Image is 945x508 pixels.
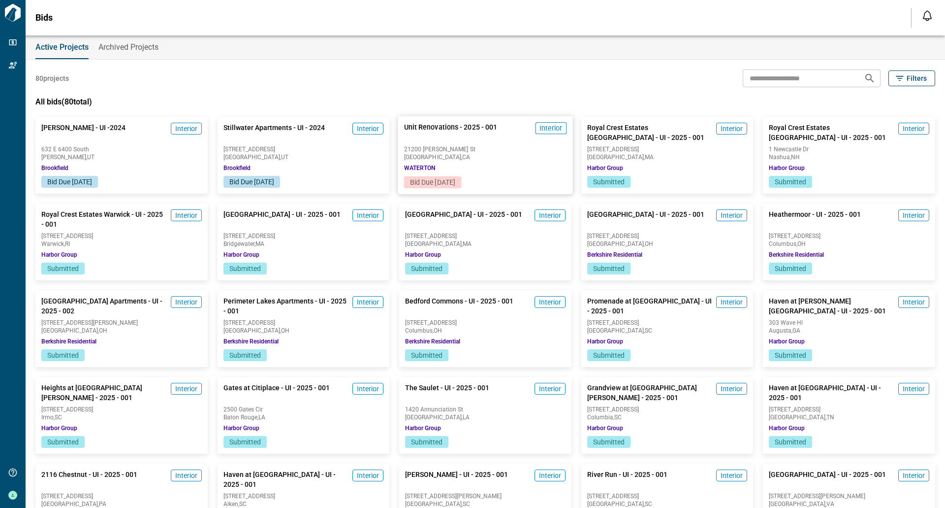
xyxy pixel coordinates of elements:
[411,351,442,359] span: Submitted
[41,383,167,403] span: Heights at [GEOGRAPHIC_DATA][PERSON_NAME] - 2025 - 001
[223,424,259,432] span: Harbor Group
[47,265,79,272] span: Submitted
[41,209,167,229] span: Royal Crest Estates Warwick - UI - 2025 - 001
[223,296,349,316] span: Perimeter Lakes Apartments - UI - 2025 - 001
[587,328,748,334] span: [GEOGRAPHIC_DATA] , SC
[357,210,379,220] span: Interior
[405,383,489,403] span: The Saulet - UI - 2025 - 001
[769,241,929,247] span: Columbus , OH
[769,383,894,403] span: Haven at [GEOGRAPHIC_DATA] - UI - 2025 - 001
[587,164,623,172] span: Harbor Group
[41,123,126,142] span: [PERSON_NAME] - UI -2024
[223,328,384,334] span: [GEOGRAPHIC_DATA] , OH
[593,178,625,186] span: Submitted
[175,124,197,134] span: Interior
[769,328,929,334] span: Augusta , GA
[721,297,743,307] span: Interior
[903,210,925,220] span: Interior
[769,164,805,172] span: Harbor Group
[41,501,202,507] span: [GEOGRAPHIC_DATA] , PA
[769,251,824,259] span: Berkshire Residential
[223,251,259,259] span: Harbor Group
[539,384,561,394] span: Interior
[223,470,349,489] span: Haven at [GEOGRAPHIC_DATA] - UI - 2025 - 001
[860,68,880,88] button: Search projects
[903,124,925,134] span: Interior
[410,178,455,186] span: Bid Due [DATE]
[587,414,748,420] span: Columbia , SC
[223,123,325,142] span: Stillwater Apartments - UI - 2024
[35,42,89,52] span: Active Projects
[721,124,743,134] span: Interior
[775,265,806,272] span: Submitted
[405,320,566,326] span: [STREET_ADDRESS]
[769,470,886,489] span: [GEOGRAPHIC_DATA] - UI - 2025 - 001
[775,351,806,359] span: Submitted
[769,501,929,507] span: [GEOGRAPHIC_DATA] , VA
[769,493,929,499] span: [STREET_ADDRESS][PERSON_NAME]
[404,146,567,152] span: 21200 [PERSON_NAME] St
[41,338,96,345] span: Berkshire Residential
[357,124,379,134] span: Interior
[587,470,667,489] span: River Run - UI - 2025 - 001
[587,154,748,160] span: [GEOGRAPHIC_DATA] , MA
[769,146,929,152] span: 1 Newcastle Dr
[41,154,202,160] span: [PERSON_NAME] , UT
[357,384,379,394] span: Interior
[775,178,806,186] span: Submitted
[769,338,805,345] span: Harbor Group
[223,493,384,499] span: [STREET_ADDRESS]
[175,471,197,480] span: Interior
[888,70,935,86] button: Filters
[41,328,202,334] span: [GEOGRAPHIC_DATA] , OH
[41,233,202,239] span: [STREET_ADDRESS]
[223,154,384,160] span: [GEOGRAPHIC_DATA] , UT
[35,97,92,106] span: All bids ( 80 total)
[405,493,566,499] span: [STREET_ADDRESS][PERSON_NAME]
[405,251,441,259] span: Harbor Group
[587,233,748,239] span: [STREET_ADDRESS]
[175,297,197,307] span: Interior
[405,470,508,489] span: [PERSON_NAME] - UI - 2025 - 001
[769,424,805,432] span: Harbor Group
[404,154,567,160] span: [GEOGRAPHIC_DATA] , CA
[223,233,384,239] span: [STREET_ADDRESS]
[41,470,137,489] span: 2116 Chestnut - UI - 2025 - 001
[405,209,522,229] span: [GEOGRAPHIC_DATA] - UI - 2025 - 001
[357,471,379,480] span: Interior
[587,383,713,403] span: Grandview at [GEOGRAPHIC_DATA][PERSON_NAME] - 2025 - 001
[769,123,894,142] span: Royal Crest Estates [GEOGRAPHIC_DATA] - UI - 2025 - 001
[769,320,929,326] span: 303 Wave Hl
[587,320,748,326] span: [STREET_ADDRESS]
[593,351,625,359] span: Submitted
[41,241,202,247] span: Warwick , RI
[775,438,806,446] span: Submitted
[769,414,929,420] span: [GEOGRAPHIC_DATA] , TN
[223,501,384,507] span: Aiken , SC
[587,251,642,259] span: Berkshire Residential
[47,438,79,446] span: Submitted
[769,406,929,412] span: [STREET_ADDRESS]
[405,241,566,247] span: [GEOGRAPHIC_DATA] , MA
[175,210,197,220] span: Interior
[223,241,384,247] span: Bridgewater , MA
[721,471,743,480] span: Interior
[587,493,748,499] span: [STREET_ADDRESS]
[41,296,167,316] span: [GEOGRAPHIC_DATA] Apartments - UI - 2025 - 002
[357,297,379,307] span: Interior
[587,424,623,432] span: Harbor Group
[404,122,498,142] span: Unit Renovations - 2025 - 001
[405,406,566,412] span: 1420 Annunciation St
[223,338,279,345] span: Berkshire Residential
[587,123,713,142] span: Royal Crest Estates [GEOGRAPHIC_DATA] - UI - 2025 - 001
[405,501,566,507] span: [GEOGRAPHIC_DATA] , SC
[404,164,436,172] span: WATERTON
[175,384,197,394] span: Interior
[903,471,925,480] span: Interior
[223,164,251,172] span: Brookfield
[35,13,53,23] span: Bids
[587,209,704,229] span: [GEOGRAPHIC_DATA] - UI - 2025 - 001
[41,424,77,432] span: Harbor Group
[47,178,92,186] span: Bid Due [DATE]
[721,210,743,220] span: Interior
